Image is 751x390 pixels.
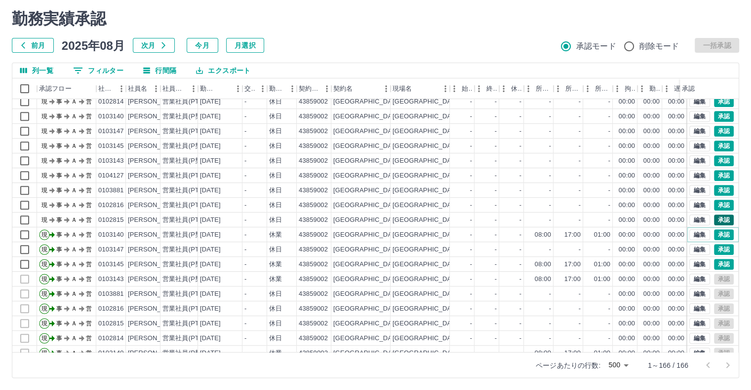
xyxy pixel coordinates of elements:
[714,259,734,270] button: 承認
[519,97,521,106] div: -
[668,127,684,136] div: 00:00
[668,112,684,121] div: 00:00
[689,288,710,299] button: 編集
[486,78,497,99] div: 終業
[269,112,282,121] div: 休日
[379,81,394,96] button: メニュー
[495,171,497,180] div: -
[39,78,72,99] div: 承認フロー
[668,201,684,210] div: 00:00
[549,97,551,106] div: -
[128,156,182,166] div: [PERSON_NAME]
[714,141,734,151] button: 承認
[495,142,497,151] div: -
[613,78,637,99] div: 拘束
[393,142,554,151] div: [GEOGRAPHIC_DATA]立[GEOGRAPHIC_DATA]小学校
[41,202,47,209] text: 現
[579,171,581,180] div: -
[643,171,660,180] div: 00:00
[519,142,521,151] div: -
[565,78,581,99] div: 所定終業
[549,142,551,151] div: -
[56,172,62,179] text: 事
[41,142,47,149] text: 現
[71,202,77,209] text: Ａ
[244,230,246,240] div: -
[519,112,521,121] div: -
[333,156,401,166] div: [GEOGRAPHIC_DATA]
[71,187,77,194] text: Ａ
[269,230,282,240] div: 休業
[524,78,553,99] div: 所定開始
[519,156,521,166] div: -
[608,142,610,151] div: -
[299,230,328,240] div: 43859002
[162,97,214,106] div: 営業社員(PT契約)
[549,186,551,195] div: -
[625,78,635,99] div: 拘束
[56,142,62,149] text: 事
[98,78,114,99] div: 社員番号
[519,186,521,195] div: -
[495,156,497,166] div: -
[244,127,246,136] div: -
[637,78,662,99] div: 勤務
[162,201,214,210] div: 営業社員(PT契約)
[495,201,497,210] div: -
[128,171,182,180] div: [PERSON_NAME]
[128,201,182,210] div: [PERSON_NAME]
[682,78,695,99] div: 承認
[299,156,328,166] div: 43859002
[285,81,300,96] button: メニュー
[608,97,610,106] div: -
[200,171,221,180] div: [DATE]
[583,78,613,99] div: 所定休憩
[162,156,210,166] div: 営業社員(P契約)
[714,214,734,225] button: 承認
[393,112,554,121] div: [GEOGRAPHIC_DATA]立[GEOGRAPHIC_DATA]小学校
[689,244,710,255] button: 編集
[255,81,270,96] button: メニュー
[470,171,472,180] div: -
[41,98,47,105] text: 現
[200,142,221,151] div: [DATE]
[128,78,147,99] div: 社員名
[269,78,285,99] div: 勤務区分
[689,126,710,137] button: 編集
[333,78,353,99] div: 契約名
[714,155,734,166] button: 承認
[62,38,125,53] h5: 2025年08月
[689,141,710,151] button: 編集
[244,171,246,180] div: -
[689,214,710,225] button: 編集
[608,156,610,166] div: -
[244,112,246,121] div: -
[393,78,412,99] div: 現場名
[126,78,160,99] div: 社員名
[604,358,632,372] div: 500
[200,112,221,121] div: [DATE]
[162,171,214,180] div: 営業社員(PT契約)
[549,127,551,136] div: -
[519,201,521,210] div: -
[41,113,47,120] text: 現
[643,156,660,166] div: 00:00
[714,244,734,255] button: 承認
[579,215,581,225] div: -
[333,230,401,240] div: [GEOGRAPHIC_DATA]
[643,186,660,195] div: 00:00
[462,78,473,99] div: 始業
[41,172,47,179] text: 現
[56,187,62,194] text: 事
[608,127,610,136] div: -
[98,230,124,240] div: 0103140
[619,112,635,121] div: 00:00
[662,78,687,99] div: 遅刻等
[149,81,163,96] button: メニュー
[619,127,635,136] div: 00:00
[689,96,710,107] button: 編集
[186,81,201,96] button: メニュー
[333,215,401,225] div: [GEOGRAPHIC_DATA]
[333,186,401,195] div: [GEOGRAPHIC_DATA]
[549,201,551,210] div: -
